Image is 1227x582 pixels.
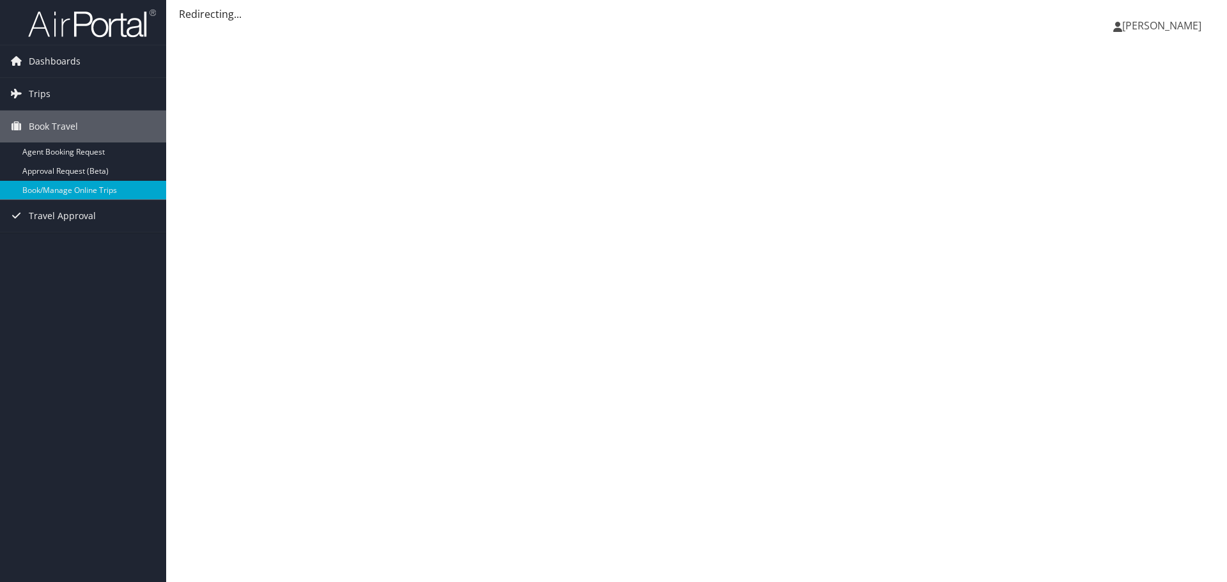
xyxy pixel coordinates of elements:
[29,111,78,142] span: Book Travel
[1113,6,1214,45] a: [PERSON_NAME]
[1122,19,1201,33] span: [PERSON_NAME]
[29,45,81,77] span: Dashboards
[29,78,50,110] span: Trips
[28,8,156,38] img: airportal-logo.png
[29,200,96,232] span: Travel Approval
[179,6,1214,22] div: Redirecting...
